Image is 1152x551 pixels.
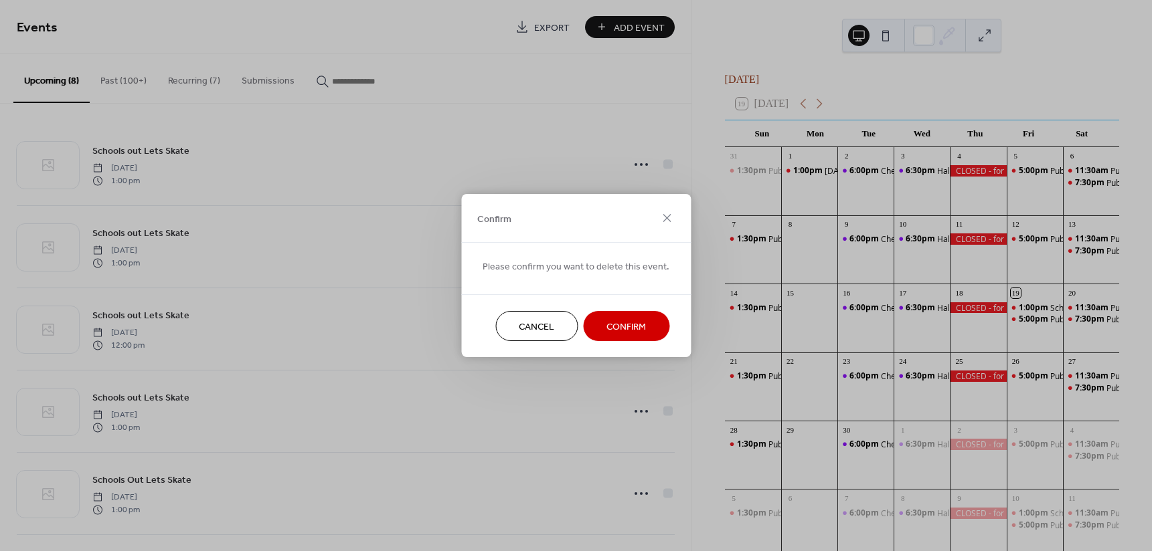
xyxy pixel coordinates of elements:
button: Confirm [583,311,669,341]
button: Cancel [495,311,578,341]
span: Please confirm you want to delete this event. [483,260,669,274]
span: Confirm [606,320,646,334]
span: Confirm [477,212,511,226]
span: Cancel [519,320,554,334]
